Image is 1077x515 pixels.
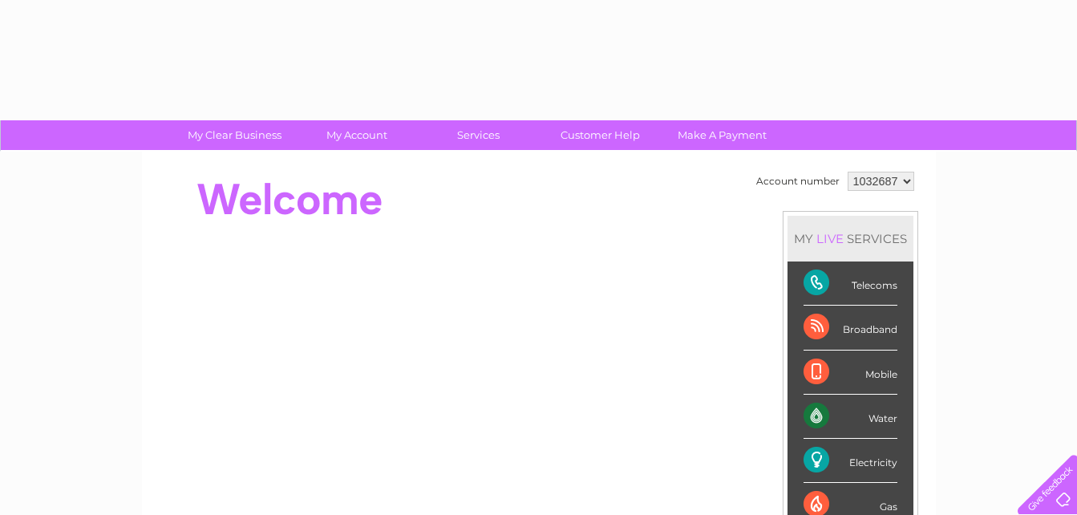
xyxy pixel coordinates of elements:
div: Water [804,395,897,439]
a: My Clear Business [168,120,301,150]
td: Account number [752,168,844,195]
div: Electricity [804,439,897,483]
div: Broadband [804,306,897,350]
a: Customer Help [534,120,666,150]
div: MY SERVICES [788,216,913,262]
div: Telecoms [804,262,897,306]
a: Services [412,120,545,150]
a: My Account [290,120,423,150]
div: Mobile [804,351,897,395]
div: LIVE [813,231,847,246]
a: Make A Payment [656,120,788,150]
